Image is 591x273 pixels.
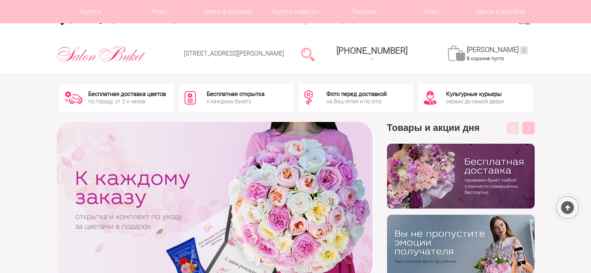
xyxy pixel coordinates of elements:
div: Бесплатная доставка цветов [88,91,166,97]
ins: 0 [520,46,528,54]
div: Фото перед доставкой [326,91,387,97]
img: hpaj04joss48rwypv6hbykmvk1dj7zyr.png.webp [387,144,535,209]
div: Культурные курьеры [446,91,504,97]
h3: Товары и акции дня [387,122,535,144]
div: к каждому букету [207,99,265,104]
div: на Ваш email и по sms [326,99,387,104]
button: Next [522,122,535,134]
a: [PERSON_NAME] [467,45,528,54]
a: [PHONE_NUMBER] [332,43,412,65]
a: [STREET_ADDRESS][PERSON_NAME] [184,50,284,57]
span: [PHONE_NUMBER] [336,46,408,56]
span: В корзине пусто [467,56,504,61]
div: по городу, от 2-х часов [88,99,166,104]
img: Цветы Нижний Новгород [57,44,146,64]
div: сервис до самой двери [446,99,504,104]
div: Бесплатная открытка [207,91,265,97]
